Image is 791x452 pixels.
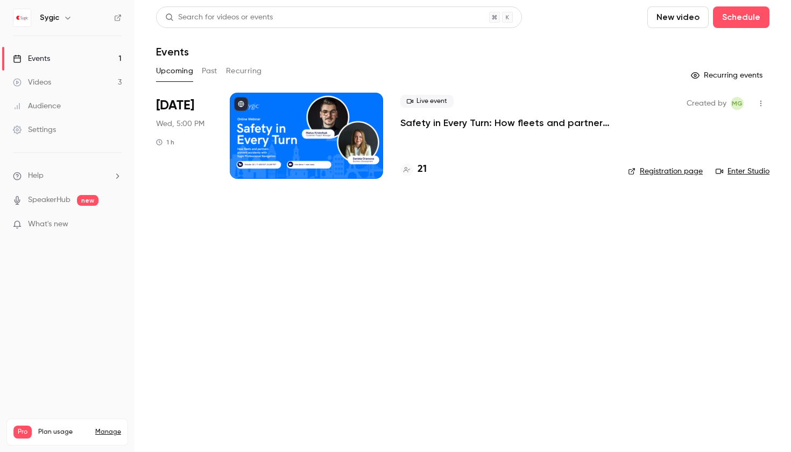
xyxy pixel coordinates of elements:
[156,45,189,58] h1: Events
[732,97,743,110] span: MG
[165,12,273,23] div: Search for videos or events
[713,6,769,28] button: Schedule
[226,62,262,80] button: Recurring
[95,428,121,436] a: Manage
[400,95,454,108] span: Live event
[38,428,89,436] span: Plan usage
[202,62,217,80] button: Past
[28,194,70,206] a: SpeakerHub
[13,53,50,64] div: Events
[13,426,32,439] span: Pro
[13,124,56,135] div: Settings
[400,162,427,177] a: 21
[77,195,98,206] span: new
[156,97,194,114] span: [DATE]
[647,6,709,28] button: New video
[156,93,213,179] div: Oct 22 Wed, 11:00 AM (America/New York)
[156,138,174,147] div: 1 h
[716,166,769,177] a: Enter Studio
[628,166,703,177] a: Registration page
[28,170,44,182] span: Help
[687,97,726,110] span: Created by
[28,219,68,230] span: What's new
[686,67,769,84] button: Recurring events
[40,12,59,23] h6: Sygic
[109,220,122,230] iframe: Noticeable Trigger
[13,170,122,182] li: help-dropdown-opener
[13,9,31,26] img: Sygic
[13,77,51,88] div: Videos
[731,97,744,110] span: Michaela Gálfiová
[156,119,204,129] span: Wed, 5:00 PM
[156,62,193,80] button: Upcoming
[13,101,61,112] div: Audience
[418,162,427,177] h4: 21
[400,116,611,129] a: Safety in Every Turn: How fleets and partners prevent accidents with Sygic Professional Navigation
